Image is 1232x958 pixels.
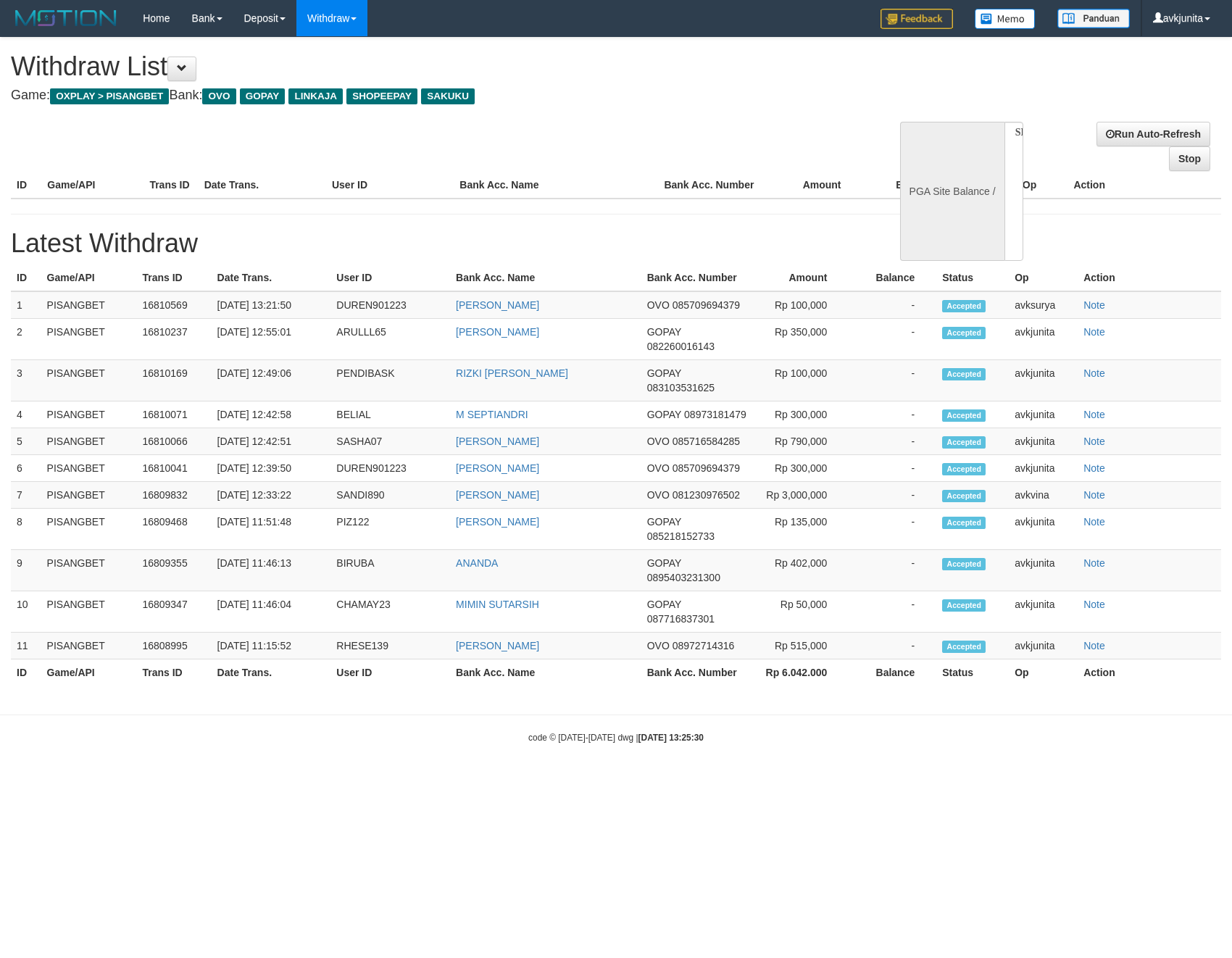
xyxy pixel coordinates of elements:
img: Button%20Memo.svg [975,9,1036,29]
th: Game/API [41,172,143,199]
th: Amount [760,172,862,199]
span: Accepted [942,463,986,475]
th: Game/API [41,265,137,291]
a: RIZKI [PERSON_NAME] [456,367,568,379]
span: GOPAY [240,88,286,104]
td: 16809468 [136,509,211,550]
td: RHESE139 [330,633,450,659]
th: Balance [863,172,957,199]
td: avkjunita [1009,633,1078,659]
td: 16810071 [136,401,211,428]
td: PISANGBET [41,591,137,633]
span: 085716584285 [673,436,740,447]
img: Feedback.jpg [881,9,953,29]
th: Status [936,659,1009,686]
a: Note [1083,436,1105,447]
a: Note [1083,367,1105,379]
span: OVO [647,489,670,501]
span: SAKUKU [421,88,475,104]
td: avkjunita [1009,428,1078,455]
td: BELIAL [330,401,450,428]
span: Accepted [942,368,986,380]
a: [PERSON_NAME] [456,640,539,651]
td: - [849,319,936,360]
td: PISANGBET [41,319,137,360]
span: 083103531625 [647,382,715,393]
td: 3 [11,360,41,401]
span: Accepted [942,599,986,612]
td: avkjunita [1009,550,1078,591]
td: - [849,509,936,550]
h4: Game: Bank: [11,88,807,103]
th: User ID [330,659,450,686]
td: Rp 50,000 [753,591,849,633]
span: GOPAY [647,599,681,610]
td: 16810569 [136,291,211,319]
th: Bank Acc. Number [641,659,754,686]
td: CHAMAY23 [330,591,450,633]
td: avkjunita [1009,319,1078,360]
td: - [849,633,936,659]
a: Note [1083,489,1105,501]
td: avkvina [1009,482,1078,509]
th: Trans ID [143,172,198,199]
td: PENDIBASK [330,360,450,401]
a: ANANDA [456,557,498,569]
span: Accepted [942,490,986,502]
th: Action [1067,172,1221,199]
td: 16810169 [136,360,211,401]
td: BIRUBA [330,550,450,591]
td: 4 [11,401,41,428]
span: 085709694379 [673,462,740,474]
td: 1 [11,291,41,319]
td: - [849,428,936,455]
td: Rp 135,000 [753,509,849,550]
span: 085709694379 [673,299,740,311]
span: Accepted [942,558,986,570]
td: 7 [11,482,41,509]
a: Note [1083,599,1105,610]
td: Rp 300,000 [753,401,849,428]
td: [DATE] 11:46:04 [212,591,331,633]
span: SHOPEEPAY [346,88,417,104]
td: Rp 790,000 [753,428,849,455]
td: PISANGBET [41,360,137,401]
a: M SEPTIANDRI [456,409,528,420]
span: GOPAY [647,409,681,420]
th: ID [11,659,41,686]
a: Note [1083,516,1105,528]
span: OVO [647,299,670,311]
td: 5 [11,428,41,455]
a: [PERSON_NAME] [456,462,539,474]
span: 0895403231300 [647,572,720,583]
td: Rp 350,000 [753,319,849,360]
a: Note [1083,462,1105,474]
td: 6 [11,455,41,482]
span: GOPAY [647,367,681,379]
td: PISANGBET [41,482,137,509]
th: Status [936,265,1009,291]
td: [DATE] 12:42:58 [212,401,331,428]
th: Rp 6.042.000 [753,659,849,686]
td: PISANGBET [41,401,137,428]
span: 085218152733 [647,530,715,542]
h1: Withdraw List [11,52,807,81]
th: Bank Acc. Name [450,659,641,686]
td: 11 [11,633,41,659]
span: Accepted [942,517,986,529]
a: [PERSON_NAME] [456,516,539,528]
td: [DATE] 12:55:01 [212,319,331,360]
td: [DATE] 13:21:50 [212,291,331,319]
span: GOPAY [647,516,681,528]
span: 087716837301 [647,613,715,625]
strong: [DATE] 13:25:30 [638,733,704,743]
span: Accepted [942,436,986,449]
td: 2 [11,319,41,360]
a: Note [1083,557,1105,569]
td: Rp 3,000,000 [753,482,849,509]
span: OVO [202,88,236,104]
td: SASHA07 [330,428,450,455]
h1: Latest Withdraw [11,229,1221,258]
th: User ID [330,265,450,291]
td: DUREN901223 [330,455,450,482]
